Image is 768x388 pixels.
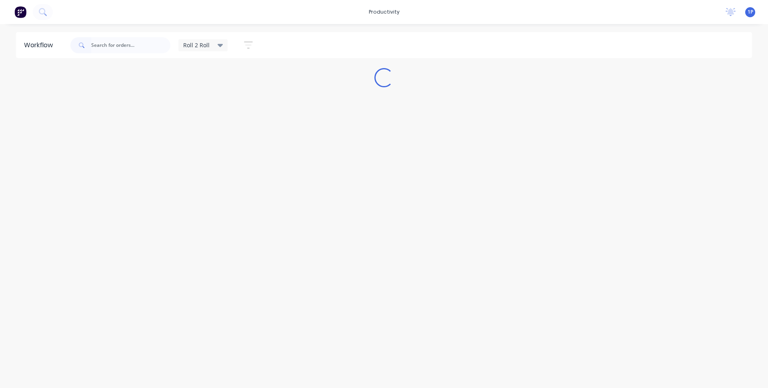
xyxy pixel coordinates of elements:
span: Roll 2 Roll [183,41,210,49]
div: Workflow [24,40,57,50]
img: Factory [14,6,26,18]
div: productivity [365,6,404,18]
span: 1P [748,8,753,16]
input: Search for orders... [91,37,170,53]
